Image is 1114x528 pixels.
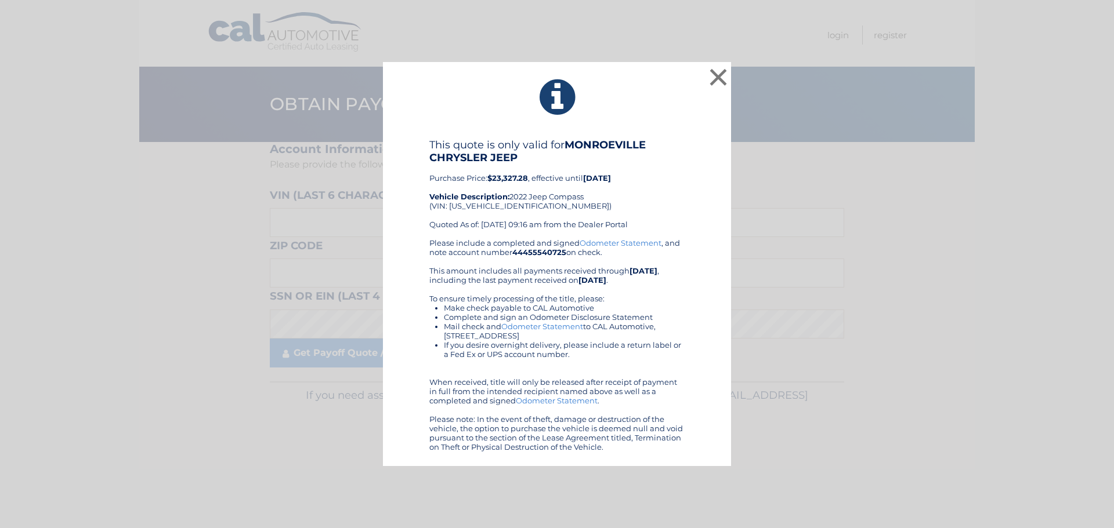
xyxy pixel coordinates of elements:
[516,396,598,405] a: Odometer Statement
[429,238,685,451] div: Please include a completed and signed , and note account number on check. This amount includes al...
[429,192,509,201] strong: Vehicle Description:
[429,139,685,238] div: Purchase Price: , effective until 2022 Jeep Compass (VIN: [US_VEHICLE_IDENTIFICATION_NUMBER]) Quo...
[429,139,646,164] b: MONROEVILLE CHRYSLER JEEP
[501,322,583,331] a: Odometer Statement
[583,173,611,183] b: [DATE]
[512,247,566,257] b: 44455540725
[630,266,657,275] b: [DATE]
[444,303,685,312] li: Make check payable to CAL Automotive
[487,173,528,183] b: $23,327.28
[429,139,685,164] h4: This quote is only valid for
[578,275,606,285] b: [DATE]
[444,340,685,359] li: If you desire overnight delivery, please include a return label or a Fed Ex or UPS account number.
[580,238,661,247] a: Odometer Statement
[444,322,685,340] li: Mail check and to CAL Automotive, [STREET_ADDRESS]
[444,312,685,322] li: Complete and sign an Odometer Disclosure Statement
[707,65,730,89] button: ×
